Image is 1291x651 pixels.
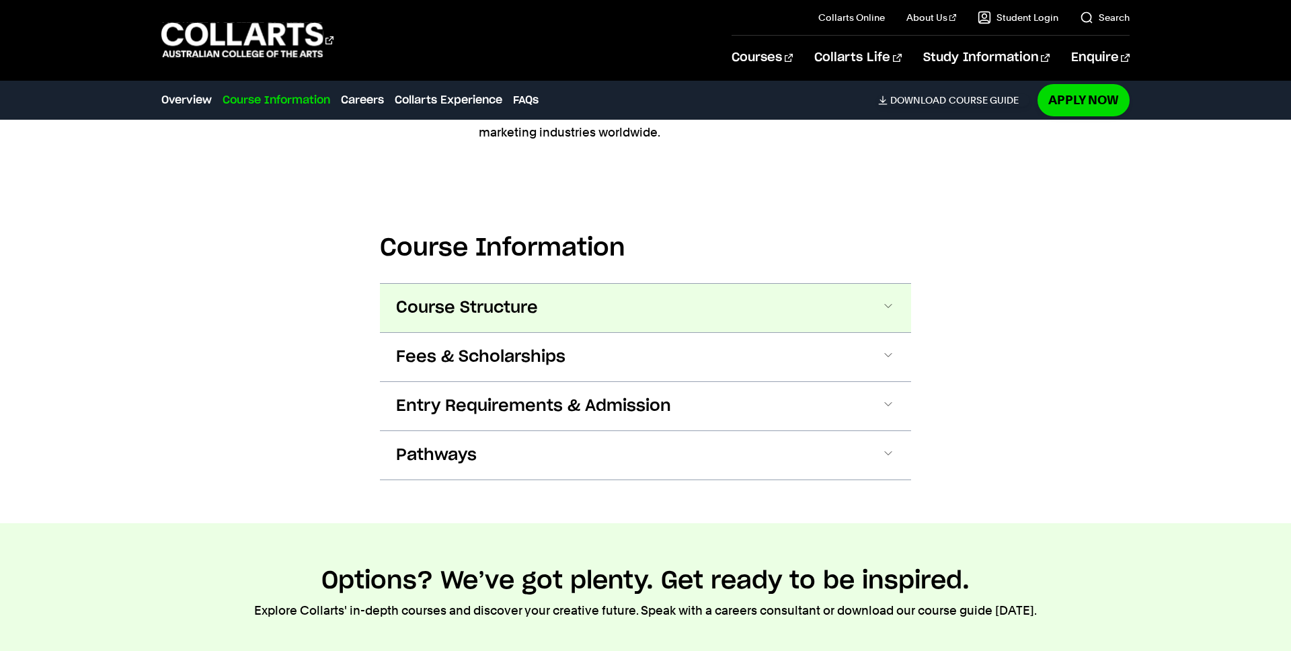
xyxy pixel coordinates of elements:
span: Entry Requirements & Admission [396,395,671,417]
h2: Course Information [380,233,911,263]
a: Study Information [923,36,1050,80]
a: Course Information [223,92,330,108]
a: Collarts Online [818,11,885,24]
span: Fees & Scholarships [396,346,565,368]
a: FAQs [513,92,539,108]
a: Careers [341,92,384,108]
a: Overview [161,92,212,108]
span: Download [890,94,946,106]
p: Explore Collarts' in-depth courses and discover your creative future. Speak with a careers consul... [254,601,1037,620]
a: DownloadCourse Guide [878,94,1029,106]
a: Collarts Life [814,36,901,80]
a: Courses [732,36,793,80]
span: Course Structure [396,297,538,319]
button: Course Structure [380,284,911,332]
div: Go to homepage [161,21,334,59]
span: Pathways [396,445,477,466]
a: Apply Now [1038,84,1130,116]
a: Collarts Experience [395,92,502,108]
button: Entry Requirements & Admission [380,382,911,430]
a: Enquire [1071,36,1130,80]
a: Search [1080,11,1130,24]
button: Pathways [380,431,911,480]
a: Student Login [978,11,1058,24]
a: About Us [906,11,956,24]
button: Fees & Scholarships [380,333,911,381]
h2: Options? We’ve got plenty. Get ready to be inspired. [321,566,970,596]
